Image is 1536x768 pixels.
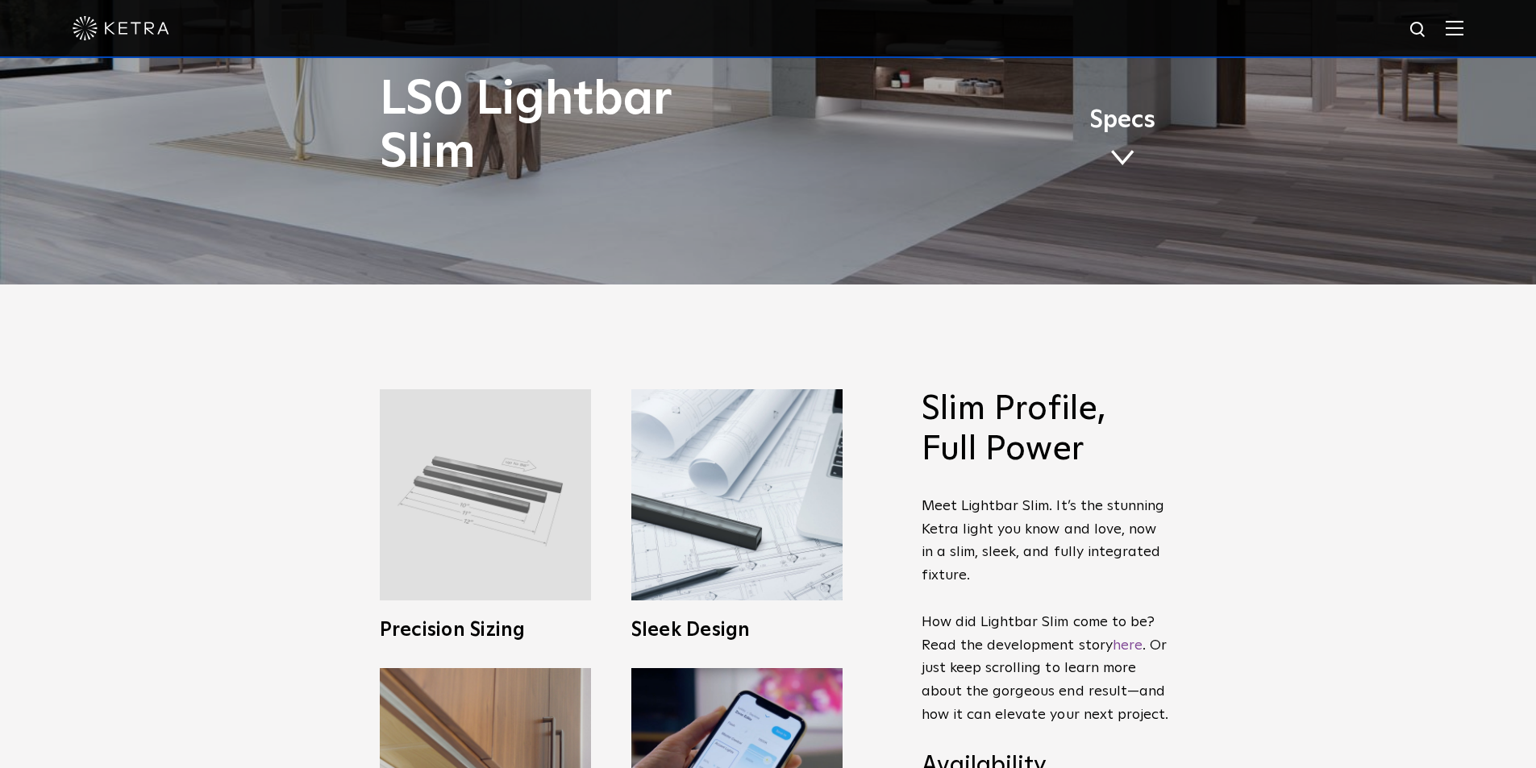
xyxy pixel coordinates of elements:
[1089,109,1155,172] a: Specs
[380,621,591,640] h3: Precision Sizing
[922,495,1172,727] p: Meet Lightbar Slim. It’s the stunning Ketra light you know and love, now in a slim, sleek, and fu...
[1409,20,1429,40] img: search icon
[922,389,1172,471] h2: Slim Profile, Full Power
[631,621,843,640] h3: Sleek Design
[1089,109,1155,132] span: Specs
[1446,20,1463,35] img: Hamburger%20Nav.svg
[380,389,591,600] img: L30_Custom_Length_Black-2
[631,389,843,600] img: L30_SlimProfile
[73,16,169,40] img: ketra-logo-2019-white
[380,73,835,180] h1: LS0 Lightbar Slim
[1113,638,1143,653] a: here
